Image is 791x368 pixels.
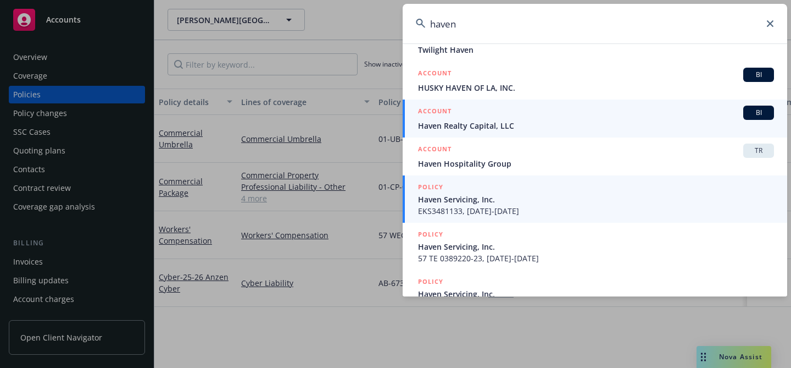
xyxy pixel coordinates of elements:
span: TR [748,146,770,156]
a: ACCOUNTBIHUSKY HAVEN OF LA, INC. [403,62,787,100]
span: BI [748,70,770,80]
a: ACCOUNTTRHaven Hospitality Group [403,138,787,175]
span: Twilight Haven [418,44,774,56]
h5: POLICY [418,182,443,193]
span: 57 TE 0389220-23, [DATE]-[DATE] [418,252,774,264]
h5: ACCOUNT [418,144,452,157]
span: Haven Servicing, Inc. [418,288,774,300]
h5: POLICY [418,276,443,287]
h5: ACCOUNT [418,106,452,119]
input: Search... [403,4,787,43]
span: HUSKY HAVEN OF LA, INC. [418,82,774,94]
h5: ACCOUNT [418,68,452,81]
a: ACCOUNTBIHaven Realty Capital, LLC [403,100,787,138]
a: POLICYHaven Servicing, Inc. [403,270,787,317]
span: Haven Hospitality Group [418,158,774,169]
span: Haven Realty Capital, LLC [418,120,774,131]
a: POLICYHaven Servicing, Inc.EKS3481133, [DATE]-[DATE] [403,175,787,223]
span: Haven Servicing, Inc. [418,194,774,205]
span: BI [748,108,770,118]
a: POLICYHaven Servicing, Inc.57 TE 0389220-23, [DATE]-[DATE] [403,223,787,270]
span: Haven Servicing, Inc. [418,241,774,252]
span: EKS3481133, [DATE]-[DATE] [418,205,774,217]
h5: POLICY [418,229,443,240]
